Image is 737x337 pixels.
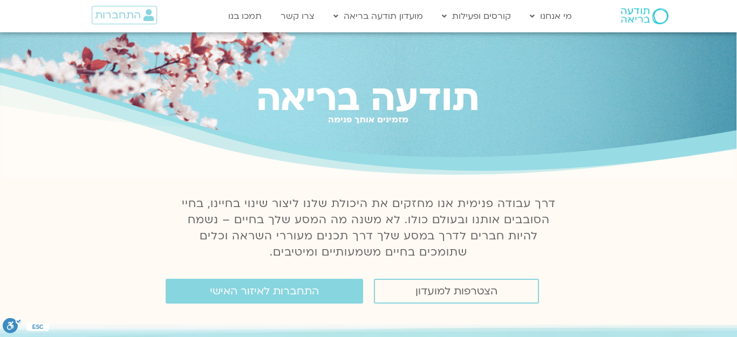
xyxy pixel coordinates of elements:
a: תמכו בנו [223,6,267,26]
span: התחברות [95,9,141,21]
a: מועדון תודעה בריאה [328,6,428,26]
span: התחברות לאיזור האישי [210,285,319,297]
a: הצטרפות למועדון [374,279,539,304]
span: הצטרפות למועדון [415,285,497,297]
a: קורסים ופעילות [436,6,516,26]
a: מי אנחנו [524,6,577,26]
a: צרו קשר [275,6,320,26]
img: תודעה בריאה [621,8,668,24]
p: דרך עבודה פנימית אנו מחזקים את היכולת שלנו ליצור שינוי בחיינו, בחיי הסובבים אותנו ובעולם כולו. לא... [175,196,562,260]
a: התחברות [92,6,157,24]
a: התחברות לאיזור האישי [166,279,363,304]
